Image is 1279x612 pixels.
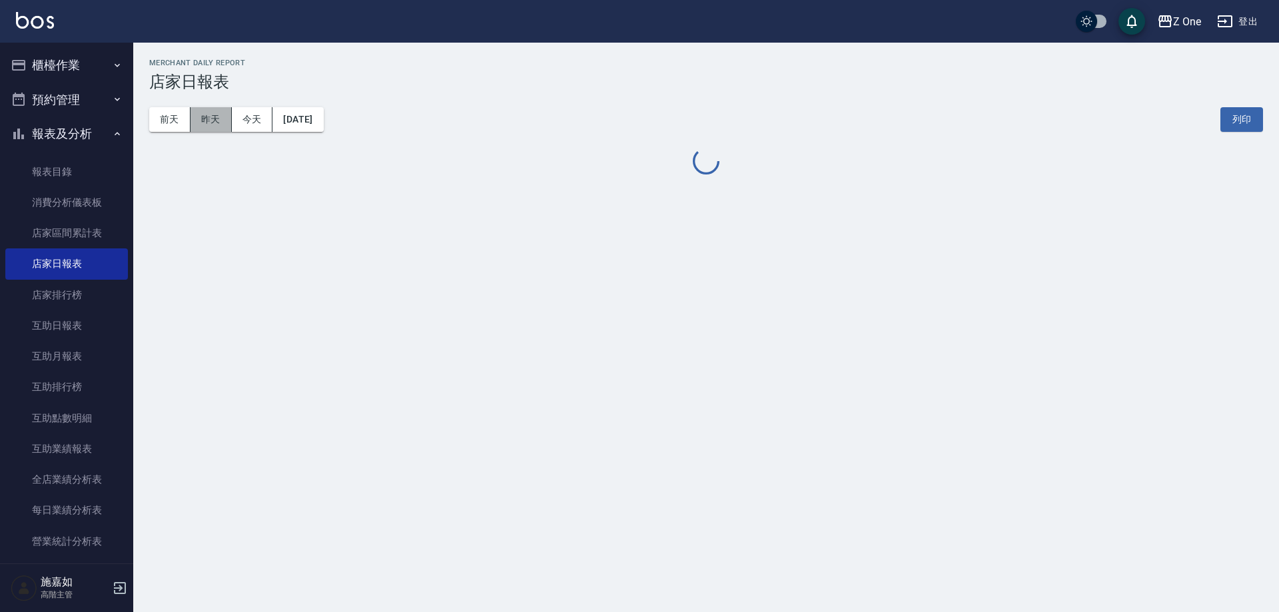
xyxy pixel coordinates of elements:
button: 報表及分析 [5,117,128,151]
button: 前天 [149,107,191,132]
a: 消費分析儀表板 [5,187,128,218]
button: 櫃檯作業 [5,48,128,83]
button: 登出 [1212,9,1263,34]
img: Logo [16,12,54,29]
a: 營業統計分析表 [5,526,128,557]
a: 報表目錄 [5,156,128,187]
a: 互助業績報表 [5,434,128,464]
button: 列印 [1220,107,1263,132]
h5: 施嘉如 [41,575,109,589]
a: 店家區間累計表 [5,218,128,248]
button: 今天 [232,107,273,132]
a: 互助排行榜 [5,372,128,402]
a: 營業項目月分析表 [5,557,128,587]
a: 互助日報表 [5,310,128,341]
a: 店家排行榜 [5,280,128,310]
button: [DATE] [272,107,323,132]
h2: Merchant Daily Report [149,59,1263,67]
button: Z One [1152,8,1206,35]
button: save [1118,8,1145,35]
h3: 店家日報表 [149,73,1263,91]
a: 互助月報表 [5,341,128,372]
a: 互助點數明細 [5,403,128,434]
div: Z One [1173,13,1201,30]
img: Person [11,575,37,601]
a: 店家日報表 [5,248,128,279]
p: 高階主管 [41,589,109,601]
a: 每日業績分析表 [5,495,128,525]
button: 預約管理 [5,83,128,117]
a: 全店業績分析表 [5,464,128,495]
button: 昨天 [191,107,232,132]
